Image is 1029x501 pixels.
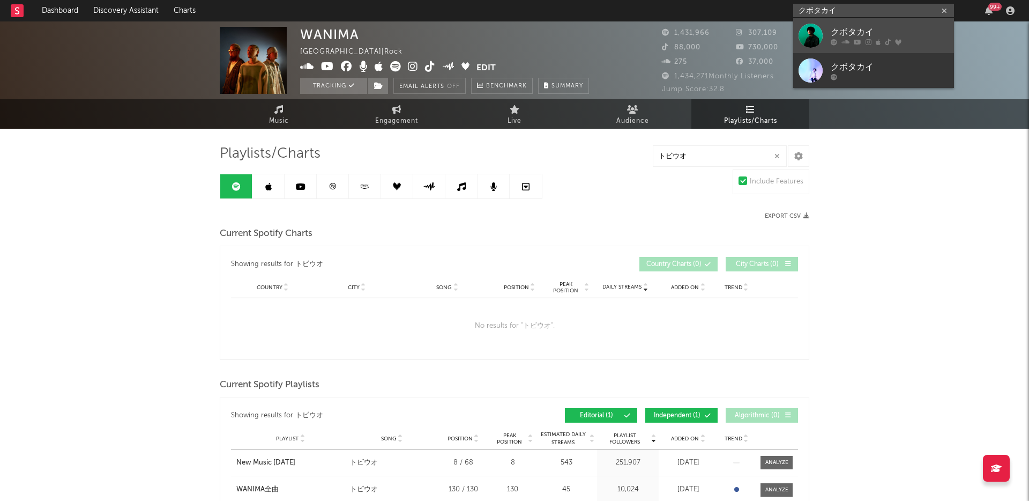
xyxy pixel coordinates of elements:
[538,431,588,447] span: Estimated Daily Streams
[220,99,338,129] a: Music
[600,484,656,495] div: 10,024
[231,408,514,423] div: Showing results for
[508,115,521,128] span: Live
[439,484,487,495] div: 130 / 130
[220,227,312,240] span: Current Spotify Charts
[295,409,323,422] div: トビウオ
[393,78,466,94] button: Email AlertsOff
[750,175,803,188] div: Include Features
[725,436,742,442] span: Trend
[549,281,583,294] span: Peak Position
[220,379,319,392] span: Current Spotify Playlists
[538,484,594,495] div: 45
[600,432,650,445] span: Playlist Followers
[338,99,456,129] a: Engagement
[765,213,809,219] button: Export CSV
[573,99,691,129] a: Audience
[831,61,949,74] div: クボタカイ
[733,261,782,268] span: City Charts ( 0 )
[662,58,687,65] span: 275
[300,46,415,58] div: [GEOGRAPHIC_DATA] | Rock
[493,432,526,445] span: Peak Position
[565,408,637,423] button: Editorial(1)
[652,412,702,419] span: Independent ( 1 )
[662,44,700,51] span: 88,000
[671,436,699,442] span: Added On
[572,412,621,419] span: Editorial ( 1 )
[736,44,778,51] span: 730,000
[231,298,798,354] div: No results for " トビウオ ".
[551,83,583,89] span: Summary
[661,458,715,468] div: [DATE]
[348,284,360,291] span: City
[793,53,954,88] a: クボタカイ
[381,436,397,442] span: Song
[236,458,295,468] div: New Music [DATE]
[350,458,378,468] div: トビウオ
[662,73,774,80] span: 1,434,271 Monthly Listeners
[671,284,699,291] span: Added On
[471,78,533,94] a: Benchmark
[300,78,367,94] button: Tracking
[493,458,533,468] div: 8
[726,408,798,423] button: Algorithmic(0)
[725,284,742,291] span: Trend
[486,80,527,93] span: Benchmark
[736,30,777,36] span: 307,109
[375,115,418,128] span: Engagement
[300,27,359,42] div: WANIMA
[639,257,718,271] button: Country Charts(0)
[436,284,452,291] span: Song
[733,412,782,419] span: Algorithmic ( 0 )
[276,436,299,442] span: Playlist
[726,257,798,271] button: City Charts(0)
[456,99,573,129] a: Live
[793,18,954,53] a: クボタカイ
[447,84,460,90] em: Off
[646,261,702,268] span: Country Charts ( 0 )
[269,115,289,128] span: Music
[616,115,649,128] span: Audience
[793,4,954,17] input: Search for artists
[691,99,809,129] a: Playlists/Charts
[736,58,773,65] span: 37,000
[236,484,279,495] div: WANIMA全曲
[504,284,529,291] span: Position
[493,484,533,495] div: 130
[661,484,715,495] div: [DATE]
[236,484,345,495] a: WANIMA全曲
[600,458,656,468] div: 251,907
[831,26,949,39] div: クボタカイ
[662,86,725,93] span: Jump Score: 32.8
[724,115,777,128] span: Playlists/Charts
[645,408,718,423] button: Independent(1)
[653,145,787,167] input: Search Playlists/Charts
[295,258,323,271] div: トビウオ
[439,458,487,468] div: 8 / 68
[988,3,1002,11] div: 99 +
[231,257,514,271] div: Showing results for
[476,61,496,75] button: Edit
[985,6,993,15] button: 99+
[538,78,589,94] button: Summary
[448,436,473,442] span: Position
[350,484,378,495] div: トビウオ
[662,30,710,36] span: 1,431,966
[236,458,345,468] a: New Music [DATE]
[257,284,282,291] span: Country
[220,148,320,160] span: Playlists/Charts
[538,458,594,468] div: 543
[602,283,642,291] span: Daily Streams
